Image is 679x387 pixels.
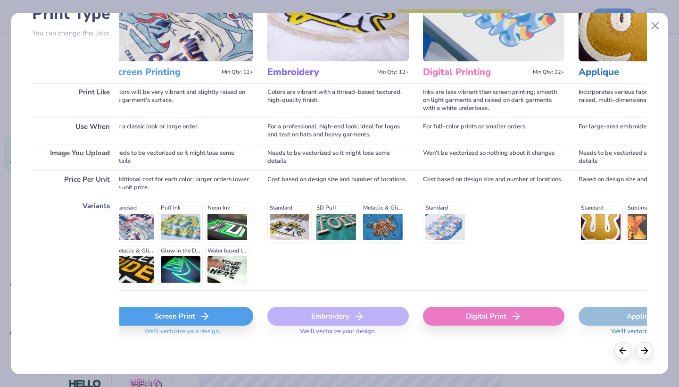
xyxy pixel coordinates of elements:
div: For a classic look or large order. [112,118,253,144]
h3: Screen Printing [112,66,218,78]
div: Won't be vectorized so nothing about it changes [423,144,564,170]
div: Variants [32,197,119,290]
div: Colors will be very vibrant and slightly raised on the garment's surface. [112,83,253,118]
span: Min Qty: 12+ [222,69,253,76]
div: Cost based on design size and number of locations. [423,170,564,197]
div: For a professional, high-end look; ideal for logos and text on hats and heavy garments. [267,118,409,144]
h3: Embroidery [267,66,373,78]
p: You can change this later. [32,29,119,37]
div: Price Per Unit [32,170,119,197]
div: Inks are less vibrant than screen printing; smooth on light garments and raised on dark garments ... [423,83,564,118]
div: Use When [32,118,119,144]
span: We'll vectorize your design. [141,328,224,341]
div: Additional cost for each color; larger orders lower the unit price. [112,170,253,197]
div: Embroidery [267,307,409,326]
button: Close [646,17,664,35]
div: For full-color prints or smaller orders. [423,118,564,144]
span: Min Qty: 12+ [377,69,409,76]
div: Image You Upload [32,144,119,170]
div: Print Like [32,83,119,118]
div: Needs to be vectorized so it might lose some details [112,144,253,170]
div: Cost based on design size and number of locations. [267,170,409,197]
div: Colors are vibrant with a thread-based textured, high-quality finish. [267,83,409,118]
span: We'll vectorize your design. [296,328,380,341]
h3: Digital Printing [423,66,529,78]
span: Min Qty: 12+ [533,69,564,76]
div: Screen Print [112,307,253,326]
div: Needs to be vectorized so it might lose some details [267,144,409,170]
div: Digital Print [423,307,564,326]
